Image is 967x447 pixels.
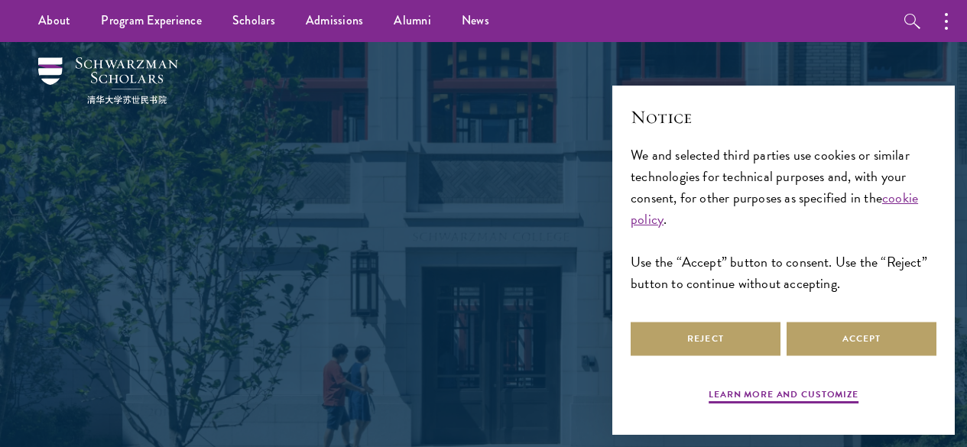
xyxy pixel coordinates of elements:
h2: Notice [631,104,936,130]
button: Learn more and customize [709,387,858,406]
button: Accept [787,322,936,356]
div: We and selected third parties use cookies or similar technologies for technical purposes and, wit... [631,144,936,295]
a: cookie policy [631,187,918,229]
button: Reject [631,322,780,356]
img: Schwarzman Scholars [38,57,178,104]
